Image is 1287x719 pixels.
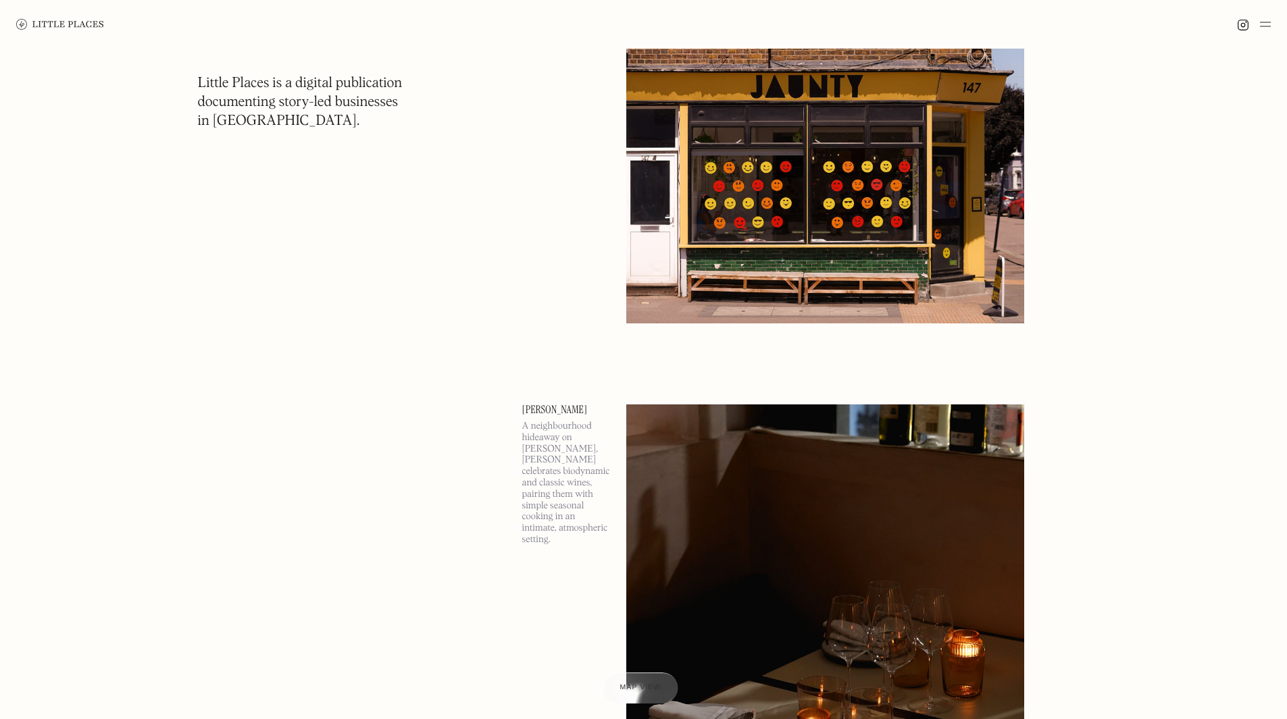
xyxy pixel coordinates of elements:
[522,421,610,545] p: A neighbourhood hideaway on [PERSON_NAME], [PERSON_NAME] celebrates biodynamic and classic wines,...
[620,684,661,692] span: Map view
[522,404,610,415] a: [PERSON_NAME]
[198,74,403,131] h1: Little Places is a digital publication documenting story-led businesses in [GEOGRAPHIC_DATA].
[603,672,678,703] a: Map view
